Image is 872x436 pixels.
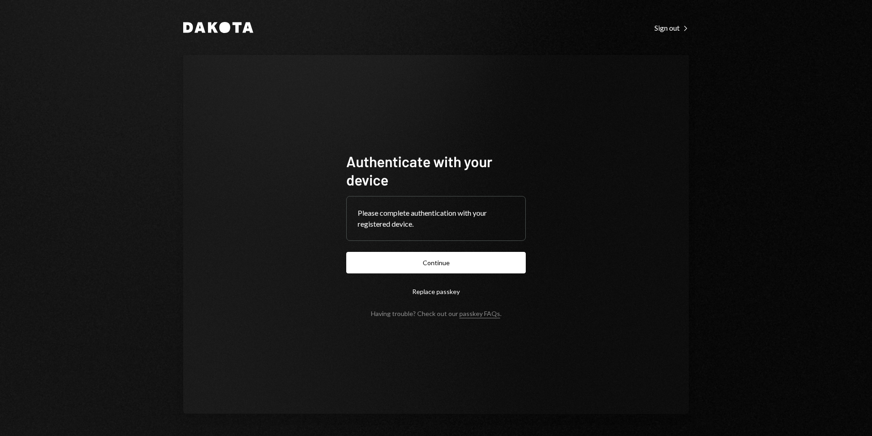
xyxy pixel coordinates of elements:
[346,152,526,189] h1: Authenticate with your device
[346,281,526,302] button: Replace passkey
[358,207,514,229] div: Please complete authentication with your registered device.
[346,252,526,273] button: Continue
[459,310,500,318] a: passkey FAQs
[654,22,689,33] a: Sign out
[371,310,501,317] div: Having trouble? Check out our .
[654,23,689,33] div: Sign out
